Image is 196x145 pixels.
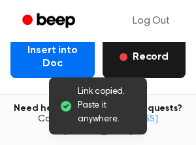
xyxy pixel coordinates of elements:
span: Contact us [8,114,188,137]
a: Log Out [120,5,183,37]
button: Insert into Doc [10,36,95,78]
a: [EMAIL_ADDRESS][DOMAIN_NAME] [63,115,158,136]
button: Record [103,36,186,78]
a: Beep [13,9,87,34]
span: Link copied. Paste it anywhere. [78,85,137,127]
